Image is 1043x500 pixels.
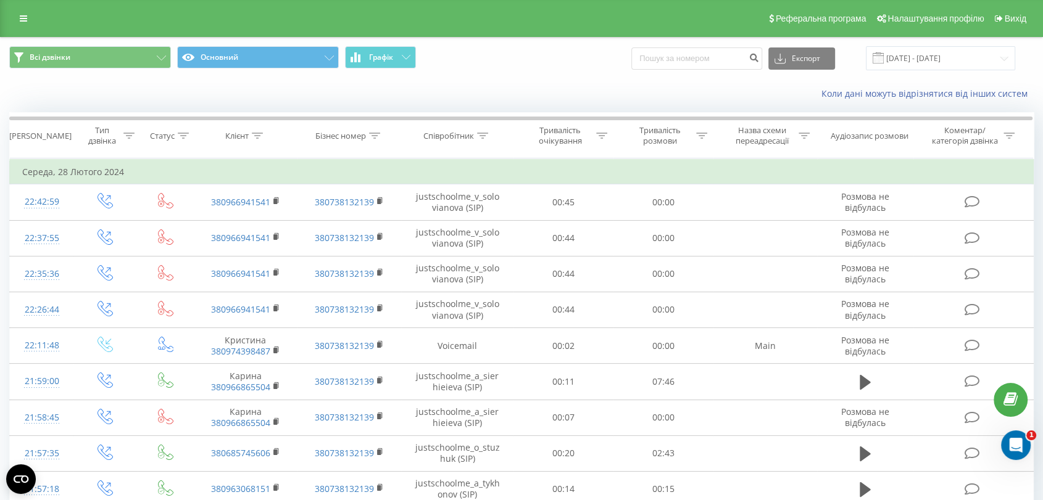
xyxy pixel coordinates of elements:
[887,14,984,23] span: Налаштування профілю
[211,196,270,208] a: 380966941541
[841,406,889,428] span: Розмова не відбулась
[613,435,713,471] td: 02:43
[928,125,1000,146] div: Коментар/категорія дзвінка
[194,328,297,364] td: Кристина
[9,131,72,141] div: [PERSON_NAME]
[631,47,762,70] input: Пошук за номером
[1001,430,1031,460] iframe: Intercom live chat
[22,441,61,465] div: 21:57:35
[22,190,61,214] div: 22:42:59
[22,298,61,322] div: 22:26:44
[30,52,70,62] span: Всі дзвінки
[369,53,393,62] span: Графік
[401,292,513,327] td: justschoolme_v_solovianova (SIP)
[10,160,1034,184] td: Середа, 28 Лютого 2024
[513,435,613,471] td: 00:20
[613,400,713,435] td: 00:00
[9,46,171,68] button: Всі дзвінки
[85,125,120,146] div: Тип дзвінка
[194,364,297,400] td: Карина
[22,334,61,358] div: 22:11:48
[401,256,513,292] td: justschoolme_v_solovianova (SIP)
[211,381,270,393] a: 380966865504
[513,400,613,435] td: 00:07
[729,125,796,146] div: Назва схеми переадресації
[527,125,593,146] div: Тривалість очікування
[315,268,374,279] a: 380738132139
[768,47,835,70] button: Експорт
[225,131,249,141] div: Клієнт
[513,256,613,292] td: 00:44
[513,328,613,364] td: 00:02
[713,328,817,364] td: Main
[423,131,474,141] div: Співробітник
[401,220,513,256] td: justschoolme_v_solovianova (SIP)
[513,292,613,327] td: 00:44
[613,256,713,292] td: 00:00
[841,262,889,285] span: Розмова не відбулась
[315,375,374,387] a: 380738132139
[613,292,713,327] td: 00:00
[401,400,513,435] td: justschoolme_a_sierhieieva (SIP)
[150,131,175,141] div: Статус
[315,411,374,423] a: 380738132139
[6,464,36,494] button: Open CMP widget
[401,364,513,400] td: justschoolme_a_sierhieieva (SIP)
[613,184,713,220] td: 00:00
[211,268,270,279] a: 380966941541
[1005,14,1026,23] span: Вихід
[211,417,270,428] a: 380966865504
[194,400,297,435] td: Карина
[315,196,374,208] a: 380738132139
[513,364,613,400] td: 00:11
[776,14,866,23] span: Реферальна програма
[211,447,270,459] a: 380685745606
[211,483,270,494] a: 380963068151
[841,226,889,249] span: Розмова не відбулась
[315,303,374,315] a: 380738132139
[315,447,374,459] a: 380738132139
[315,483,374,494] a: 380738132139
[831,131,908,141] div: Аудіозапис розмови
[1026,430,1036,440] span: 1
[627,125,693,146] div: Тривалість розмови
[211,303,270,315] a: 380966941541
[315,232,374,244] a: 380738132139
[401,328,513,364] td: Voicemail
[513,220,613,256] td: 00:44
[613,220,713,256] td: 00:00
[821,88,1034,99] a: Коли дані можуть відрізнятися вiд інших систем
[841,334,889,357] span: Розмова не відбулась
[177,46,339,68] button: Основний
[613,364,713,400] td: 07:46
[211,232,270,244] a: 380966941541
[315,340,374,351] a: 380738132139
[22,262,61,286] div: 22:35:36
[22,406,61,430] div: 21:58:45
[345,46,416,68] button: Графік
[22,369,61,393] div: 21:59:00
[22,226,61,250] div: 22:37:55
[401,184,513,220] td: justschoolme_v_solovianova (SIP)
[315,131,366,141] div: Бізнес номер
[513,184,613,220] td: 00:45
[613,328,713,364] td: 00:00
[211,345,270,357] a: 380974398487
[841,191,889,213] span: Розмова не відбулась
[401,435,513,471] td: justschoolme_o_stuzhuk (SIP)
[841,298,889,321] span: Розмова не відбулась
